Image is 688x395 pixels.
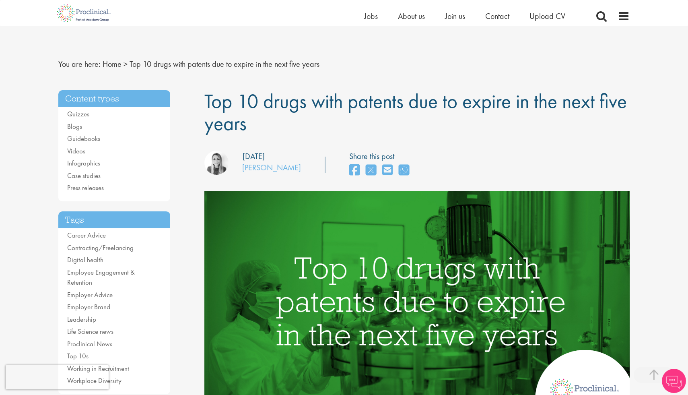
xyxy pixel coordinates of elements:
div: [DATE] [243,151,265,162]
span: > [124,59,128,69]
a: Digital health [67,255,103,264]
a: share on whats app [399,162,409,179]
a: Contracting/Freelancing [67,243,134,252]
img: Chatbot [662,369,686,393]
a: Join us [445,11,465,21]
a: Working in Recruitment [67,364,129,373]
label: Share this post [349,151,413,162]
a: About us [398,11,425,21]
a: Quizzes [67,110,89,118]
a: share on twitter [366,162,376,179]
a: Guidebooks [67,134,100,143]
a: Employee Engagement & Retention [67,268,135,287]
span: Top 10 drugs with patents due to expire in the next five years [130,59,319,69]
a: Employer Brand [67,302,110,311]
a: share on facebook [349,162,360,179]
img: Hannah Burke [204,151,229,175]
a: Videos [67,147,85,155]
a: Contact [485,11,509,21]
h3: Content types [58,90,170,108]
span: You are here: [58,59,101,69]
a: Jobs [364,11,378,21]
a: Blogs [67,122,82,131]
a: Top 10s [67,352,89,360]
iframe: reCAPTCHA [6,365,109,389]
a: Case studies [67,171,101,180]
h3: Tags [58,211,170,229]
a: breadcrumb link [103,59,122,69]
a: Upload CV [529,11,565,21]
a: Employer Advice [67,290,113,299]
a: [PERSON_NAME] [242,162,301,173]
a: Press releases [67,183,104,192]
a: share on email [382,162,393,179]
a: Proclinical News [67,339,112,348]
a: Career Advice [67,231,106,240]
a: Infographics [67,159,100,168]
a: Life Science news [67,327,113,336]
a: Leadership [67,315,96,324]
span: Top 10 drugs with patents due to expire in the next five years [204,88,627,136]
